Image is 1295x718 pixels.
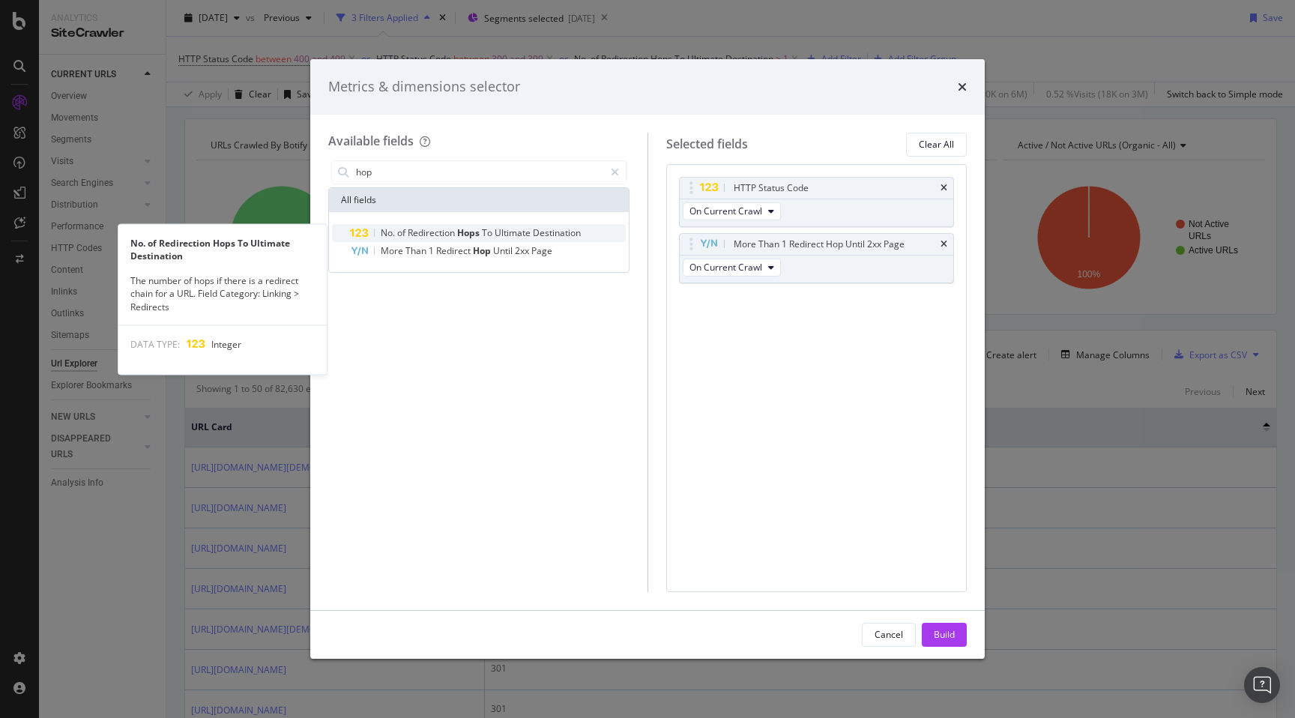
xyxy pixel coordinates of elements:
[515,244,531,257] span: 2xx
[531,244,552,257] span: Page
[734,181,809,196] div: HTTP Status Code
[436,244,473,257] span: Redirect
[875,628,903,641] div: Cancel
[381,226,397,239] span: No.
[689,205,762,217] span: On Current Crawl
[381,244,405,257] span: More
[666,136,748,153] div: Selected fields
[683,259,781,277] button: On Current Crawl
[328,133,414,149] div: Available fields
[958,77,967,97] div: times
[408,226,457,239] span: Redirection
[919,138,954,151] div: Clear All
[429,244,436,257] span: 1
[482,226,495,239] span: To
[734,237,905,252] div: More Than 1 Redirect Hop Until 2xx Page
[533,226,581,239] span: Destination
[941,240,947,249] div: times
[328,77,520,97] div: Metrics & dimensions selector
[310,59,985,659] div: modal
[679,233,955,283] div: More Than 1 Redirect Hop Until 2xx PagetimesOn Current Crawl
[118,237,327,262] div: No. of Redirection Hops To Ultimate Destination
[495,226,533,239] span: Ultimate
[457,226,482,239] span: Hops
[689,261,762,274] span: On Current Crawl
[683,202,781,220] button: On Current Crawl
[354,161,604,184] input: Search by field name
[906,133,967,157] button: Clear All
[118,274,327,313] div: The number of hops if there is a redirect chain for a URL. Field Category: Linking > Redirects
[862,623,916,647] button: Cancel
[405,244,429,257] span: Than
[473,244,493,257] span: Hop
[397,226,408,239] span: of
[934,628,955,641] div: Build
[679,177,955,227] div: HTTP Status CodetimesOn Current Crawl
[329,188,629,212] div: All fields
[1244,667,1280,703] div: Open Intercom Messenger
[493,244,515,257] span: Until
[922,623,967,647] button: Build
[941,184,947,193] div: times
